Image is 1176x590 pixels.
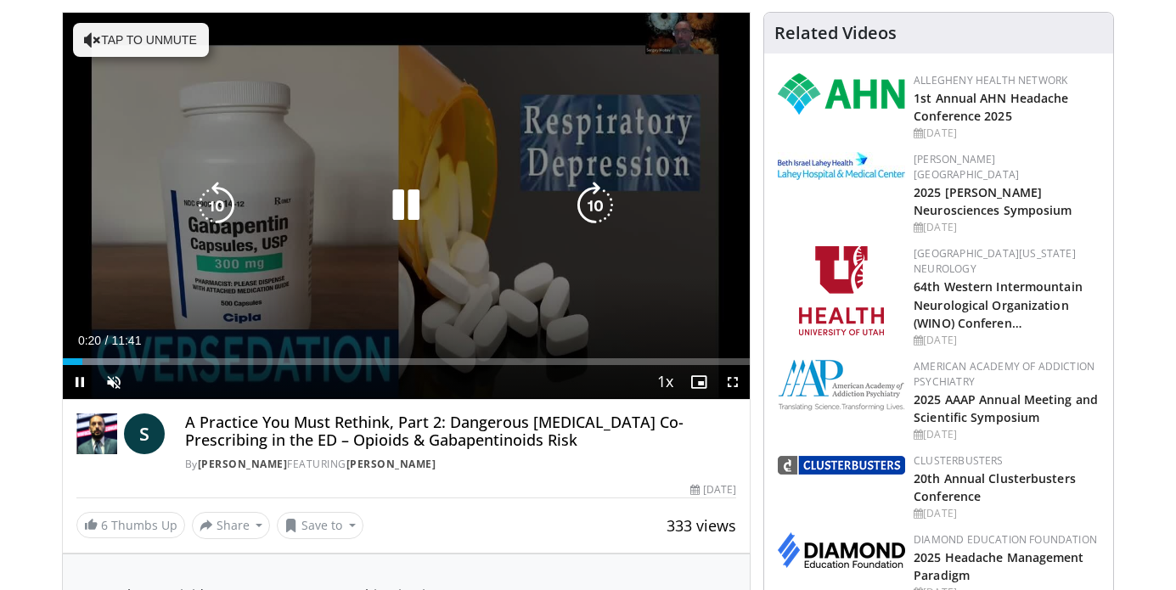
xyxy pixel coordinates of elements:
[914,184,1072,218] a: 2025 [PERSON_NAME] Neurosciences Symposium
[73,23,209,57] button: Tap to unmute
[111,334,141,347] span: 11:41
[914,333,1100,348] div: [DATE]
[78,334,101,347] span: 0:20
[774,23,897,43] h4: Related Videos
[914,126,1100,141] div: [DATE]
[914,391,1098,425] a: 2025 AAAP Annual Meeting and Scientific Symposium
[63,365,97,399] button: Pause
[778,73,905,115] img: 628ffacf-ddeb-4409-8647-b4d1102df243.png.150x105_q85_autocrop_double_scale_upscale_version-0.2.png
[185,457,736,472] div: By FEATURING
[63,358,751,365] div: Progress Bar
[648,365,682,399] button: Playback Rate
[682,365,716,399] button: Enable picture-in-picture mode
[778,359,905,411] img: f7c290de-70ae-47e0-9ae1-04035161c232.png.150x105_q85_autocrop_double_scale_upscale_version-0.2.png
[914,470,1076,504] a: 20th Annual Clusterbusters Conference
[76,512,185,538] a: 6 Thumbs Up
[105,334,109,347] span: /
[914,359,1094,389] a: American Academy of Addiction Psychiatry
[97,365,131,399] button: Unmute
[914,246,1076,276] a: [GEOGRAPHIC_DATA][US_STATE] Neurology
[914,427,1100,442] div: [DATE]
[198,457,288,471] a: [PERSON_NAME]
[914,532,1097,547] a: Diamond Education Foundation
[667,515,736,536] span: 333 views
[716,365,750,399] button: Fullscreen
[101,517,108,533] span: 6
[63,13,751,400] video-js: Video Player
[76,413,117,454] img: Dr. Sergey Motov
[914,73,1067,87] a: Allegheny Health Network
[346,457,436,471] a: [PERSON_NAME]
[914,90,1068,124] a: 1st Annual AHN Headache Conference 2025
[914,506,1100,521] div: [DATE]
[124,413,165,454] a: S
[185,413,736,450] h4: A Practice You Must Rethink, Part 2: Dangerous [MEDICAL_DATA] Co-Prescribing in the ED – Opioids ...
[192,512,271,539] button: Share
[277,512,363,539] button: Save to
[778,152,905,180] img: e7977282-282c-4444-820d-7cc2733560fd.jpg.150x105_q85_autocrop_double_scale_upscale_version-0.2.jpg
[914,152,1019,182] a: [PERSON_NAME][GEOGRAPHIC_DATA]
[914,453,1003,468] a: Clusterbusters
[690,482,736,497] div: [DATE]
[799,246,884,335] img: f6362829-b0a3-407d-a044-59546adfd345.png.150x105_q85_autocrop_double_scale_upscale_version-0.2.png
[778,532,905,568] img: d0406666-9e5f-4b94-941b-f1257ac5ccaf.png.150x105_q85_autocrop_double_scale_upscale_version-0.2.png
[914,549,1083,583] a: 2025 Headache Management Paradigm
[778,456,905,475] img: d3be30b6-fe2b-4f13-a5b4-eba975d75fdd.png.150x105_q85_autocrop_double_scale_upscale_version-0.2.png
[914,278,1083,330] a: 64th Western Intermountain Neurological Organization (WINO) Conferen…
[914,220,1100,235] div: [DATE]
